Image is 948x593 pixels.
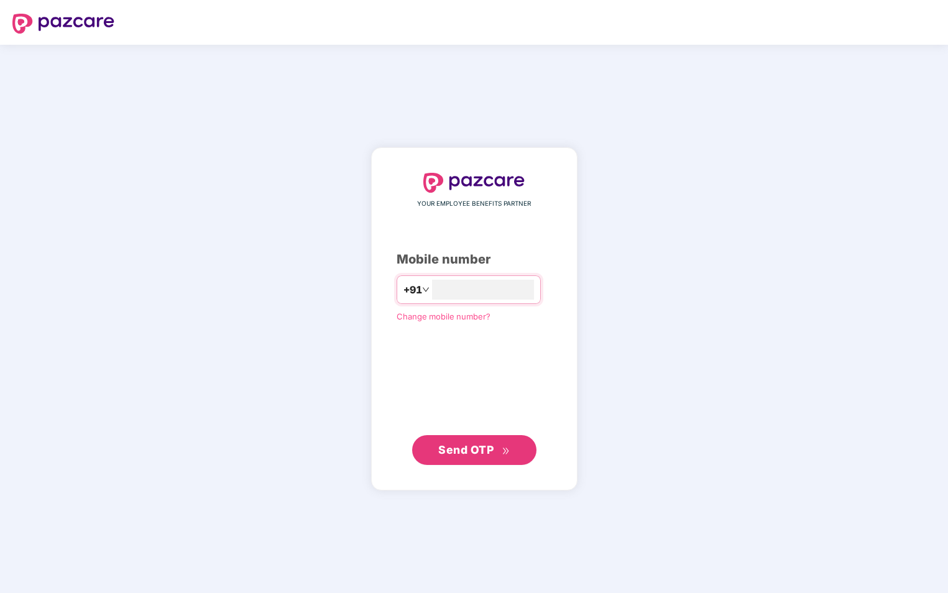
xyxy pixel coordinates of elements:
span: down [422,286,430,293]
span: YOUR EMPLOYEE BENEFITS PARTNER [417,199,531,209]
a: Change mobile number? [397,311,490,321]
img: logo [12,14,114,34]
span: double-right [502,447,510,455]
button: Send OTPdouble-right [412,435,536,465]
img: logo [423,173,525,193]
div: Mobile number [397,250,552,269]
span: Send OTP [438,443,494,456]
span: +91 [403,282,422,298]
